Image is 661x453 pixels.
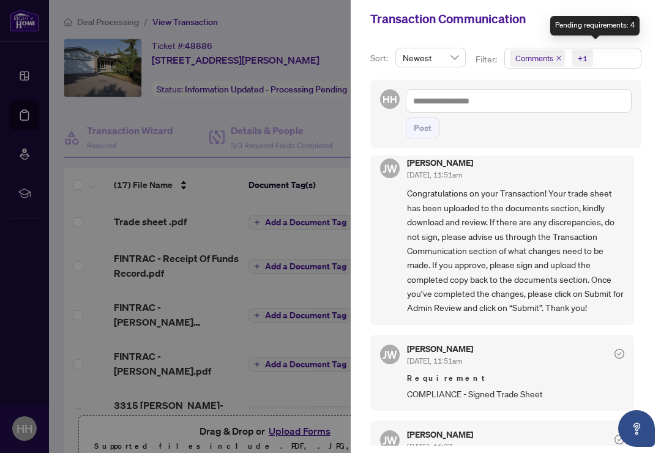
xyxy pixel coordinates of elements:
div: Pending requirements: 4 [550,16,640,36]
div: Transaction Communication [370,10,626,28]
h5: [PERSON_NAME] [407,159,473,167]
span: JW [383,432,397,449]
span: Comments [515,52,553,64]
span: HH [383,92,397,107]
div: +1 [578,52,588,64]
h5: [PERSON_NAME] [407,430,473,439]
span: [DATE], 11:51am [407,170,462,179]
span: Congratulations on your Transaction! Your trade sheet has been uploaded to the documents section,... [407,186,624,315]
span: Comments [510,50,565,67]
span: Requirement [407,372,624,384]
button: Post [406,118,439,138]
span: [DATE], 11:37am [407,442,462,451]
span: JW [383,346,397,363]
span: check-circle [614,349,624,359]
span: Newest [403,48,458,67]
span: [DATE], 11:51am [407,356,462,365]
h5: [PERSON_NAME] [407,345,473,353]
p: Filter: [476,53,499,66]
span: check-circle [614,435,624,444]
span: COMPLIANCE - Signed Trade Sheet [407,387,624,401]
button: Open asap [618,410,655,447]
span: JW [383,160,397,177]
span: close [556,55,562,61]
span: close [629,15,638,23]
p: Sort: [370,51,390,65]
